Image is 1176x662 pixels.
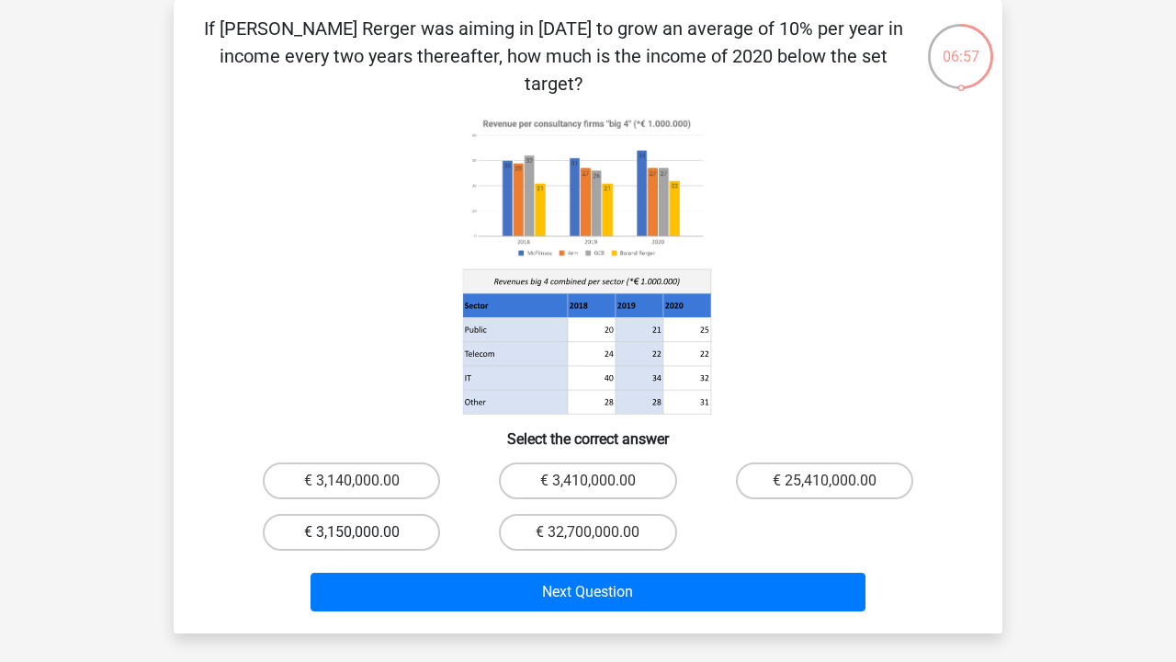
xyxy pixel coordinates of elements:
[926,22,995,68] div: 06:57
[736,462,913,499] label: € 25,410,000.00
[203,15,904,97] p: If [PERSON_NAME] Rerger was aiming in [DATE] to grow an average of 10% per year in income every t...
[311,573,866,611] button: Next Question
[499,514,676,551] label: € 32,700,000.00
[263,462,440,499] label: € 3,140,000.00
[263,514,440,551] label: € 3,150,000.00
[203,416,973,448] h6: Select the correct answer
[499,462,676,499] label: € 3,410,000.00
